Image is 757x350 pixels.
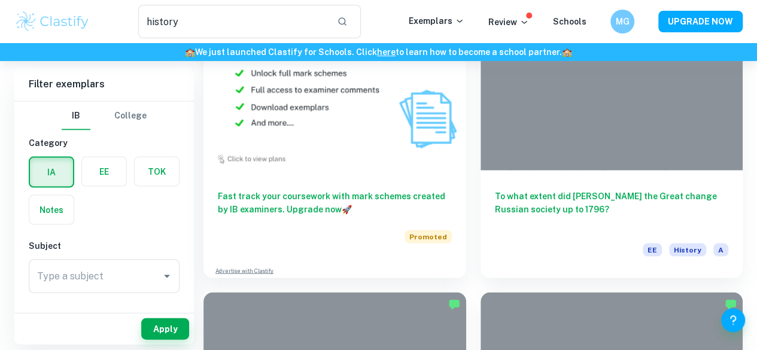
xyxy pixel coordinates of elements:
[669,243,706,256] span: History
[342,204,352,214] span: 🚀
[114,101,147,130] button: College
[658,11,743,32] button: UPGRADE NOW
[138,5,327,38] input: Search for any exemplars...
[14,10,90,34] img: Clastify logo
[643,243,662,256] span: EE
[495,189,729,229] h6: To what extent did [PERSON_NAME] the Great change Russian society up to 1796?
[553,17,586,26] a: Schools
[82,157,126,185] button: EE
[29,195,74,224] button: Notes
[488,16,529,29] p: Review
[185,47,195,57] span: 🏫
[448,298,460,310] img: Marked
[616,15,630,28] h6: MG
[30,157,73,186] button: IA
[562,47,572,57] span: 🏫
[159,267,175,284] button: Open
[725,298,737,310] img: Marked
[29,239,180,252] h6: Subject
[713,243,728,256] span: A
[610,10,634,34] button: MG
[135,157,179,185] button: TOK
[405,230,452,243] span: Promoted
[2,45,755,59] h6: We just launched Clastify for Schools. Click to learn how to become a school partner.
[218,189,452,215] h6: Fast track your coursework with mark schemes created by IB examiners. Upgrade now
[721,308,745,332] button: Help and Feedback
[409,14,464,28] p: Exemplars
[62,101,90,130] button: IB
[62,101,147,130] div: Filter type choice
[215,266,273,275] a: Advertise with Clastify
[377,47,396,57] a: here
[141,318,189,339] button: Apply
[14,67,194,101] h6: Filter exemplars
[29,136,180,149] h6: Category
